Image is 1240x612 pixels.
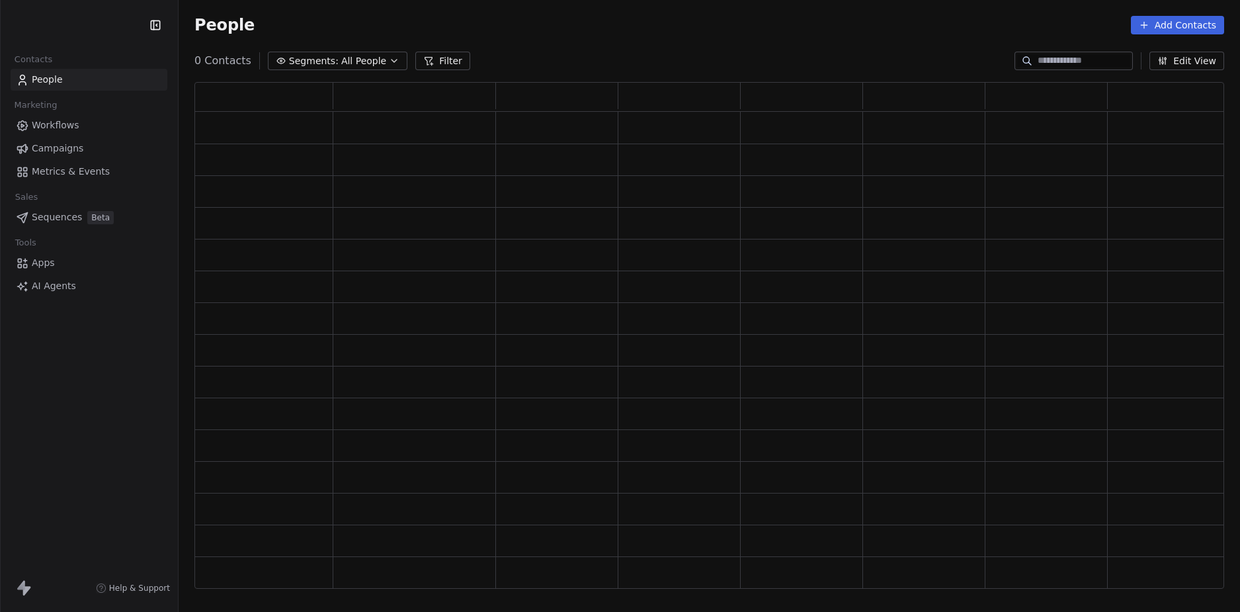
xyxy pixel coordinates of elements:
[11,275,167,297] a: AI Agents
[11,206,167,228] a: SequencesBeta
[32,118,79,132] span: Workflows
[341,54,386,68] span: All People
[32,279,76,293] span: AI Agents
[32,142,83,155] span: Campaigns
[415,52,470,70] button: Filter
[32,256,55,270] span: Apps
[11,138,167,159] a: Campaigns
[11,114,167,136] a: Workflows
[1149,52,1224,70] button: Edit View
[9,95,63,115] span: Marketing
[32,210,82,224] span: Sequences
[11,69,167,91] a: People
[96,583,170,593] a: Help & Support
[32,73,63,87] span: People
[109,583,170,593] span: Help & Support
[1131,16,1224,34] button: Add Contacts
[87,211,114,224] span: Beta
[9,233,42,253] span: Tools
[11,161,167,183] a: Metrics & Events
[289,54,339,68] span: Segments:
[9,50,58,69] span: Contacts
[194,53,251,69] span: 0 Contacts
[9,187,44,207] span: Sales
[194,15,255,35] span: People
[11,252,167,274] a: Apps
[32,165,110,179] span: Metrics & Events
[195,112,1230,590] div: grid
